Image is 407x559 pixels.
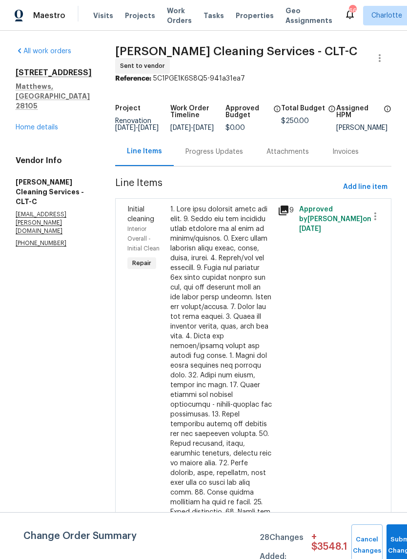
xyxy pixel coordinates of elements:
span: The total cost of line items that have been proposed by Opendoor. This sum includes line items th... [328,105,336,118]
button: Add line item [339,178,391,196]
h5: Work Order Timeline [170,105,225,119]
div: 66 [349,6,356,16]
span: Approved by [PERSON_NAME] on [299,206,371,232]
span: [DATE] [138,124,159,131]
span: The hpm assigned to this work order. [384,105,391,124]
span: Initial cleaning [127,206,154,223]
a: Home details [16,124,58,131]
span: Properties [236,11,274,21]
span: $250.00 [281,118,309,124]
h5: Approved Budget [225,105,270,119]
div: Progress Updates [185,147,243,157]
b: Reference: [115,75,151,82]
h4: Vendor Info [16,156,92,166]
div: Line Items [127,146,162,156]
span: Cancel Changes [356,534,378,557]
h5: Project [115,105,141,112]
span: Maestro [33,11,65,21]
span: Charlotte [371,11,402,21]
h5: Assigned HPM [336,105,381,119]
span: - [115,124,159,131]
span: [DATE] [193,124,214,131]
h5: Total Budget [281,105,325,112]
div: 5C1PGE1K6S8Q5-941a31ea7 [115,74,391,83]
span: Projects [125,11,155,21]
span: The total cost of line items that have been approved by both Opendoor and the Trade Partner. This... [273,105,281,124]
span: Geo Assignments [285,6,332,25]
span: Interior Overall - Initial Clean [127,226,160,251]
span: Renovation [115,118,159,131]
span: Line Items [115,178,339,196]
span: [DATE] [299,226,321,232]
div: 9 [278,205,293,216]
div: [PERSON_NAME] [336,124,391,131]
span: Add line item [343,181,387,193]
span: - [170,124,214,131]
span: Work Orders [167,6,192,25]
a: All work orders [16,48,71,55]
span: $0.00 [225,124,245,131]
div: Invoices [332,147,359,157]
span: Visits [93,11,113,21]
span: Sent to vendor [120,61,169,71]
span: [DATE] [170,124,191,131]
span: Tasks [203,12,224,19]
span: [DATE] [115,124,136,131]
span: [PERSON_NAME] Cleaning Services - CLT-C [115,45,357,57]
span: Repair [128,258,155,268]
div: Attachments [266,147,309,157]
h5: [PERSON_NAME] Cleaning Services - CLT-C [16,177,92,207]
